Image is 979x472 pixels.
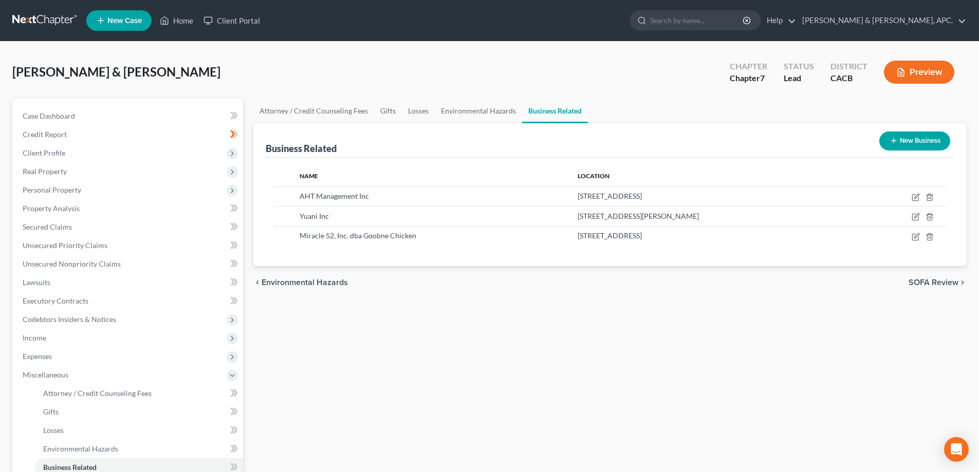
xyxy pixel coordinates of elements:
[374,99,402,123] a: Gifts
[300,172,318,180] span: Name
[23,241,107,250] span: Unsecured Priority Claims
[14,218,243,236] a: Secured Claims
[730,61,767,72] div: Chapter
[14,292,243,310] a: Executory Contracts
[35,440,243,458] a: Environmental Hazards
[23,111,75,120] span: Case Dashboard
[155,11,198,30] a: Home
[23,204,80,213] span: Property Analysis
[578,192,642,200] span: [STREET_ADDRESS]
[830,61,867,72] div: District
[35,384,243,403] a: Attorney / Credit Counseling Fees
[14,273,243,292] a: Lawsuits
[23,259,121,268] span: Unsecured Nonpriority Claims
[578,212,699,220] span: [STREET_ADDRESS][PERSON_NAME]
[262,278,348,287] span: Environmental Hazards
[23,185,81,194] span: Personal Property
[35,421,243,440] a: Losses
[958,278,967,287] i: chevron_right
[944,437,969,462] div: Open Intercom Messenger
[402,99,435,123] a: Losses
[43,389,152,398] span: Attorney / Credit Counseling Fees
[23,148,65,157] span: Client Profile
[198,11,265,30] a: Client Portal
[14,199,243,218] a: Property Analysis
[253,99,374,123] a: Attorney / Credit Counseling Fees
[253,278,348,287] button: chevron_left Environmental Hazards
[43,407,59,416] span: Gifts
[830,72,867,84] div: CACB
[43,426,64,435] span: Losses
[300,231,416,240] span: Miracle 52, Inc. dba Goobne Chicken
[43,463,97,471] span: Business Related
[784,61,814,72] div: Status
[784,72,814,84] div: Lead
[23,167,67,176] span: Real Property
[578,231,642,240] span: [STREET_ADDRESS]
[14,125,243,144] a: Credit Report
[23,315,116,324] span: Codebtors Insiders & Notices
[12,64,220,79] span: [PERSON_NAME] & [PERSON_NAME]
[435,99,522,123] a: Environmental Hazards
[730,72,767,84] div: Chapter
[23,130,67,139] span: Credit Report
[762,11,796,30] a: Help
[35,403,243,421] a: Gifts
[23,222,72,231] span: Secured Claims
[879,131,950,150] button: New Business
[909,278,958,287] span: SOFA Review
[14,107,243,125] a: Case Dashboard
[650,11,744,30] input: Search by name...
[909,278,967,287] button: SOFA Review chevron_right
[300,212,329,220] span: Yuani Inc
[14,255,243,273] a: Unsecured Nonpriority Claims
[14,236,243,255] a: Unsecured Priority Claims
[107,17,142,25] span: New Case
[253,278,262,287] i: chevron_left
[43,444,118,453] span: Environmental Hazards
[300,192,369,200] span: AHT Management Inc
[578,172,609,180] span: Location
[884,61,954,84] button: Preview
[760,73,765,83] span: 7
[522,99,588,123] a: Business Related
[23,370,68,379] span: Miscellaneous
[23,333,46,342] span: Income
[797,11,966,30] a: [PERSON_NAME] & [PERSON_NAME], APC.
[23,296,88,305] span: Executory Contracts
[23,352,52,361] span: Expenses
[266,142,337,155] div: Business Related
[23,278,50,287] span: Lawsuits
